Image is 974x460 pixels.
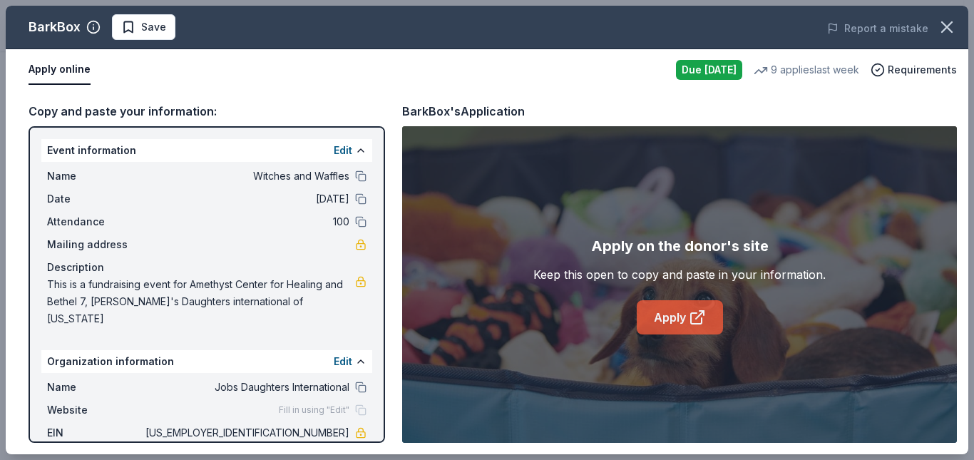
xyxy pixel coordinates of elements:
span: Mailing address [47,236,143,253]
button: Edit [334,142,352,159]
span: Name [47,168,143,185]
div: Event information [41,139,372,162]
span: EIN [47,424,143,441]
button: Save [112,14,175,40]
div: Organization information [41,350,372,373]
div: Keep this open to copy and paste in your information. [533,266,826,283]
span: Name [47,379,143,396]
button: Edit [334,353,352,370]
button: Report a mistake [827,20,928,37]
a: Apply [637,300,723,334]
button: Apply online [29,55,91,85]
div: BarkBox [29,16,81,39]
span: Attendance [47,213,143,230]
div: Copy and paste your information: [29,102,385,121]
div: BarkBox's Application [402,102,525,121]
div: Description [47,259,366,276]
span: Website [47,402,143,419]
span: Requirements [888,61,957,78]
span: [DATE] [143,190,349,208]
span: Date [47,190,143,208]
div: Apply on the donor's site [591,235,769,257]
span: Fill in using "Edit" [279,404,349,416]
span: Witches and Waffles [143,168,349,185]
span: This is a fundraising event for Amethyst Center for Healing and Bethel 7, [PERSON_NAME]'s Daughte... [47,276,355,327]
span: 100 [143,213,349,230]
div: 9 applies last week [754,61,859,78]
button: Requirements [871,61,957,78]
span: [US_EMPLOYER_IDENTIFICATION_NUMBER] [143,424,349,441]
span: Save [141,19,166,36]
div: Due [DATE] [676,60,742,80]
span: Jobs Daughters International [143,379,349,396]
